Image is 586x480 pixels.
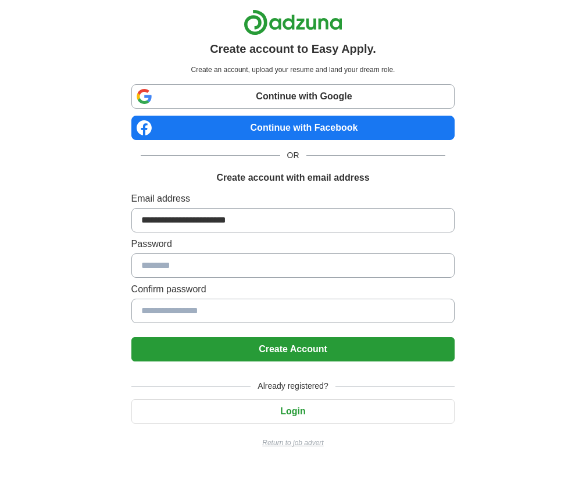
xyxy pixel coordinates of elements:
label: Confirm password [131,282,455,296]
a: Return to job advert [131,438,455,448]
button: Create Account [131,337,455,361]
img: Adzuna logo [244,9,342,35]
span: Already registered? [251,380,335,392]
span: OR [280,149,306,162]
label: Email address [131,192,455,206]
a: Continue with Facebook [131,116,455,140]
button: Login [131,399,455,424]
a: Login [131,406,455,416]
p: Create an account, upload your resume and land your dream role. [134,65,453,75]
h1: Create account to Easy Apply. [210,40,376,58]
label: Password [131,237,455,251]
h1: Create account with email address [216,171,369,185]
a: Continue with Google [131,84,455,109]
